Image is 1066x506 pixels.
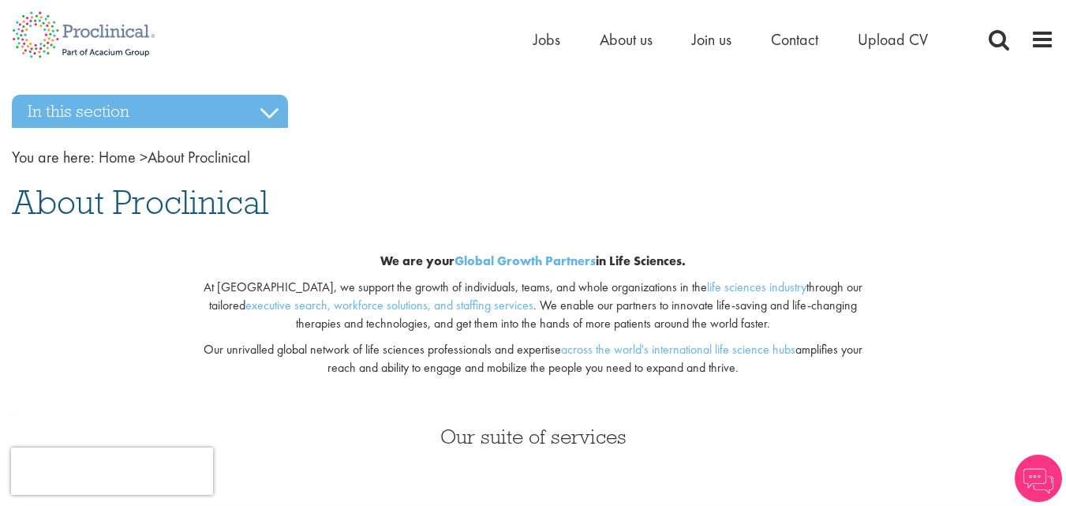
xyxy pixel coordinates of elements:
iframe: reCAPTCHA [11,448,213,495]
a: Upload CV [858,29,928,50]
a: across the world's international life science hubs [561,341,795,358]
span: You are here: [12,147,95,167]
a: life sciences industry [707,279,806,295]
b: We are your in Life Sciences. [380,253,686,269]
a: Contact [771,29,818,50]
a: Global Growth Partners [454,253,596,269]
a: breadcrumb link to Home [99,147,136,167]
span: About Proclinical [99,147,250,167]
span: > [140,147,148,167]
a: executive search, workforce solutions, and staffing services [245,297,533,313]
img: Chatbot [1015,455,1062,502]
p: At [GEOGRAPHIC_DATA], we support the growth of individuals, teams, and whole organizations in the... [189,279,877,333]
h3: In this section [12,95,288,128]
a: About us [600,29,653,50]
p: Our unrivalled global network of life sciences professionals and expertise amplifies your reach a... [189,341,877,377]
h3: Our suite of services [12,426,1054,447]
a: Jobs [533,29,560,50]
a: Join us [692,29,731,50]
span: About Proclinical [12,181,268,223]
